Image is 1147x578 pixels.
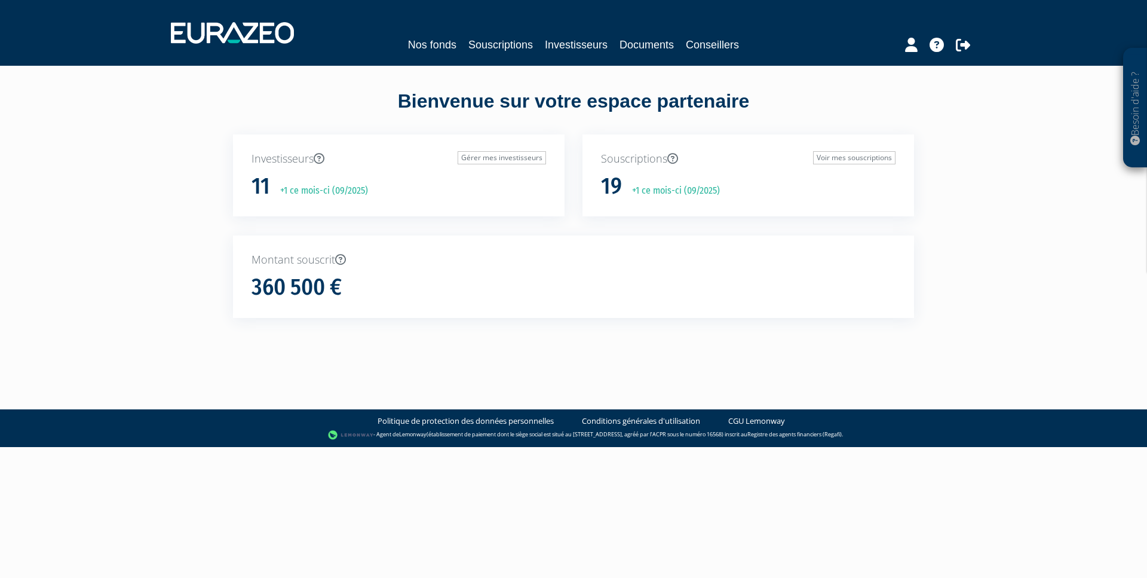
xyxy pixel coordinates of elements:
[408,36,456,53] a: Nos fonds
[171,22,294,44] img: 1732889491-logotype_eurazeo_blanc_rvb.png
[624,184,720,198] p: +1 ce mois-ci (09/2025)
[601,174,622,199] h1: 19
[399,430,427,438] a: Lemonway
[252,151,546,167] p: Investisseurs
[252,252,895,268] p: Montant souscrit
[1128,54,1142,162] p: Besoin d'aide ?
[747,430,842,438] a: Registre des agents financiers (Regafi)
[252,174,270,199] h1: 11
[252,275,342,300] h1: 360 500 €
[582,415,700,427] a: Conditions générales d'utilisation
[813,151,895,164] a: Voir mes souscriptions
[224,88,923,134] div: Bienvenue sur votre espace partenaire
[458,151,546,164] a: Gérer mes investisseurs
[272,184,368,198] p: +1 ce mois-ci (09/2025)
[686,36,739,53] a: Conseillers
[545,36,608,53] a: Investisseurs
[12,429,1135,441] div: - Agent de (établissement de paiement dont le siège social est situé au [STREET_ADDRESS], agréé p...
[378,415,554,427] a: Politique de protection des données personnelles
[601,151,895,167] p: Souscriptions
[728,415,785,427] a: CGU Lemonway
[619,36,674,53] a: Documents
[328,429,374,441] img: logo-lemonway.png
[468,36,533,53] a: Souscriptions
